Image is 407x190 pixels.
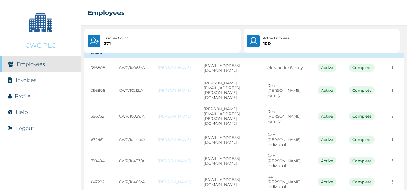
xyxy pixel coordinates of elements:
[261,129,311,150] td: Red [PERSON_NAME] Individual
[15,93,31,99] a: Profile
[318,112,336,120] div: Active
[84,150,113,171] td: 710484
[113,103,151,129] td: CWP/10029/A
[349,64,375,72] div: Complete
[387,177,397,187] button: more
[25,42,56,49] p: CWG PLC
[84,129,113,150] td: 672461
[387,111,397,121] button: more
[387,135,397,145] button: more
[113,77,151,103] td: CWP/10212/A
[318,64,336,72] div: Active
[16,109,28,115] a: Help
[261,150,311,171] td: Red [PERSON_NAME] Individual
[158,114,191,119] a: [PERSON_NAME]
[17,61,45,67] a: Employees
[113,150,151,171] td: CWP/10433/A
[197,103,261,129] td: [PERSON_NAME][EMAIL_ADDRESS][PERSON_NAME][DOMAIN_NAME]
[263,36,289,41] p: Active Enrollees
[318,178,336,186] div: Active
[84,58,113,77] td: 396808
[158,137,191,142] a: [PERSON_NAME]
[263,41,289,46] p: 100
[387,85,397,95] button: more
[387,63,397,73] button: more
[158,179,191,184] a: [PERSON_NAME]
[16,77,36,83] a: Invoices
[158,88,191,93] a: [PERSON_NAME]
[16,125,34,131] button: Logout
[158,158,191,163] a: [PERSON_NAME]
[261,77,311,103] td: Red [PERSON_NAME] Family
[158,65,191,70] a: [PERSON_NAME]
[113,129,151,150] td: CWP/10440/A
[261,103,311,129] td: Red [PERSON_NAME] Family
[349,112,375,120] div: Complete
[318,157,336,165] div: Active
[84,103,113,129] td: 396752
[197,77,261,103] td: [PERSON_NAME][EMAIL_ADDRESS][PERSON_NAME][DOMAIN_NAME]
[88,9,125,17] h2: Employees
[104,41,128,46] p: 271
[6,174,75,184] img: RelianceHMO's Logo
[104,36,128,41] p: Enrollee Count
[349,86,375,94] div: Complete
[349,157,375,165] div: Complete
[90,36,99,45] img: UserPlus.219544f25cf47e120833d8d8fc4c9831.svg
[318,136,336,144] div: Active
[349,178,375,186] div: Complete
[261,58,311,77] td: Alexandrite Family
[318,86,336,94] div: Active
[113,58,151,77] td: CWP/10068/A
[197,150,261,171] td: [EMAIL_ADDRESS][DOMAIN_NAME]
[25,6,57,38] img: Company
[197,129,261,150] td: [EMAIL_ADDRESS][DOMAIN_NAME]
[197,58,261,77] td: [EMAIL_ADDRESS][DOMAIN_NAME]
[349,136,375,144] div: Complete
[249,36,258,45] img: User.4b94733241a7e19f64acd675af8f0752.svg
[84,77,113,103] td: 396806
[387,156,397,166] button: more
